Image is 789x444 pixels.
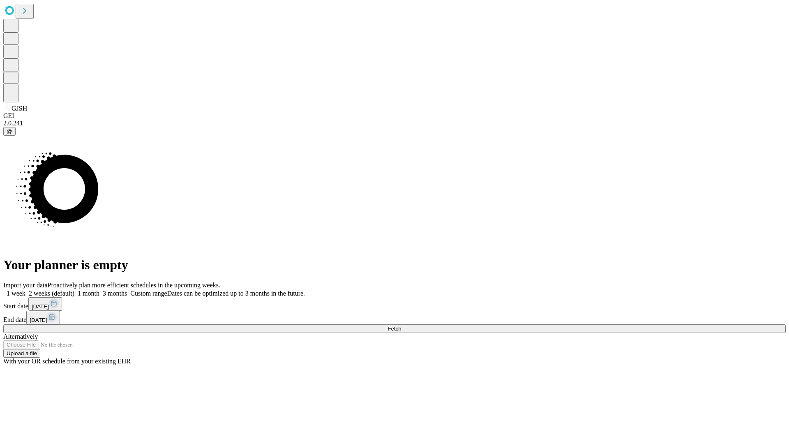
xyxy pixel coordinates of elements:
span: [DATE] [30,317,47,323]
span: With your OR schedule from your existing EHR [3,358,131,365]
span: Custom range [130,290,167,297]
span: GJSH [12,105,27,112]
span: [DATE] [32,303,49,310]
div: Start date [3,297,786,311]
button: @ [3,127,16,136]
span: Proactively plan more efficient schedules in the upcoming weeks. [48,282,220,289]
div: GEI [3,112,786,120]
button: [DATE] [28,297,62,311]
button: Upload a file [3,349,40,358]
span: Dates can be optimized up to 3 months in the future. [167,290,305,297]
span: @ [7,128,12,134]
div: End date [3,311,786,324]
span: Fetch [388,326,401,332]
span: 3 months [103,290,127,297]
span: Alternatively [3,333,38,340]
span: 1 week [7,290,25,297]
h1: Your planner is empty [3,257,786,273]
span: Import your data [3,282,48,289]
span: 1 month [78,290,99,297]
button: [DATE] [26,311,60,324]
div: 2.0.241 [3,120,786,127]
button: Fetch [3,324,786,333]
span: 2 weeks (default) [29,290,74,297]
